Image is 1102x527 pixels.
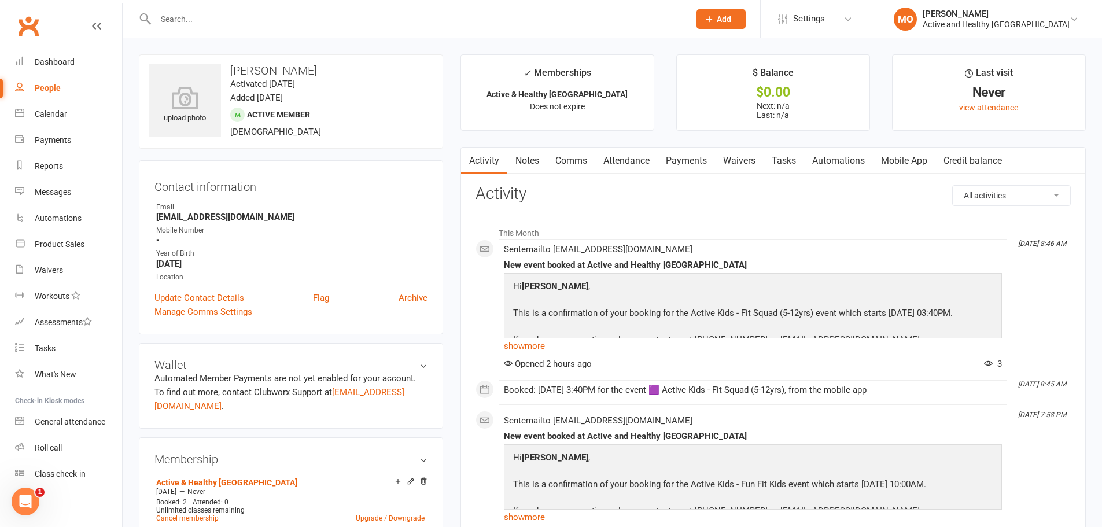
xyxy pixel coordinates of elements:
strong: - [156,235,427,245]
div: Active and Healthy [GEOGRAPHIC_DATA] [923,19,1070,30]
a: Archive [399,291,427,305]
div: Messages [35,187,71,197]
a: People [15,75,122,101]
a: show more [504,338,1002,354]
a: Payments [658,148,715,174]
div: Reports [35,161,63,171]
i: [DATE] 7:58 PM [1018,411,1066,419]
div: $ Balance [753,65,794,86]
div: Year of Birth [156,248,427,259]
a: Waivers [715,148,764,174]
a: Credit balance [935,148,1010,174]
div: Dashboard [35,57,75,67]
div: General attendance [35,417,105,426]
i: [DATE] 8:46 AM [1018,239,1066,248]
a: Tasks [15,336,122,362]
a: Update Contact Details [154,291,244,305]
h3: Membership [154,453,427,466]
a: Assessments [15,309,122,336]
div: Location [156,272,427,283]
div: Roll call [35,443,62,452]
h3: [PERSON_NAME] [149,64,433,77]
div: What's New [35,370,76,379]
div: Product Sales [35,239,84,249]
div: Memberships [524,65,591,87]
div: Automations [35,213,82,223]
a: Class kiosk mode [15,461,122,487]
strong: [PERSON_NAME] [522,452,588,463]
a: show more [504,509,1002,525]
div: Workouts [35,292,69,301]
span: Booked: 2 [156,498,187,506]
div: $0.00 [687,86,859,98]
i: ✓ [524,68,531,79]
a: Clubworx [14,12,43,40]
input: Search... [152,11,681,27]
span: Never [187,488,205,496]
a: Workouts [15,283,122,309]
div: Tasks [35,344,56,353]
div: Booked: [DATE] 3:40PM for the event 🟪 Active Kids - Fit Squad (5-12yrs), from the mobile app [504,385,1002,395]
div: Waivers [35,266,63,275]
span: 3 [984,359,1002,369]
strong: [EMAIL_ADDRESS][DOMAIN_NAME] [156,212,427,222]
div: People [35,83,61,93]
time: Added [DATE] [230,93,283,103]
a: Product Sales [15,231,122,257]
span: Unlimited classes remaining [156,506,245,514]
div: New event booked at Active and Healthy [GEOGRAPHIC_DATA] [504,260,1002,270]
div: Email [156,202,427,213]
div: New event booked at Active and Healthy [GEOGRAPHIC_DATA] [504,432,1002,441]
div: Last visit [965,65,1013,86]
p: If you have any questions please contact us at [PHONE_NUMBER] or [EMAIL_ADDRESS][DOMAIN_NAME]. [510,333,956,349]
span: Does not expire [530,102,585,111]
span: Opened 2 hours ago [504,359,592,369]
a: What's New [15,362,122,388]
i: [DATE] 8:45 AM [1018,380,1066,388]
span: Active member [247,110,310,119]
p: Next: n/a Last: n/a [687,101,859,120]
a: Messages [15,179,122,205]
a: Cancel membership [156,514,219,522]
a: Notes [507,148,547,174]
span: Add [717,14,731,24]
p: If you have any questions please contact us at [PHONE_NUMBER] or [EMAIL_ADDRESS][DOMAIN_NAME]. [510,504,929,521]
div: upload photo [149,86,221,124]
a: Waivers [15,257,122,283]
span: Settings [793,6,825,32]
a: General attendance kiosk mode [15,409,122,435]
time: Activated [DATE] [230,79,295,89]
a: Attendance [595,148,658,174]
a: Comms [547,148,595,174]
p: Hi , [510,279,956,296]
a: Upgrade / Downgrade [356,514,425,522]
div: Never [903,86,1075,98]
span: [DATE] [156,488,176,496]
button: Add [696,9,746,29]
a: Automations [804,148,873,174]
a: Mobile App [873,148,935,174]
span: Attended: 0 [193,498,228,506]
no-payment-system: Automated Member Payments are not yet enabled for your account. To find out more, contact Clubwor... [154,373,416,411]
strong: [DATE] [156,259,427,269]
div: [PERSON_NAME] [923,9,1070,19]
a: Manage Comms Settings [154,305,252,319]
a: Flag [313,291,329,305]
span: [DEMOGRAPHIC_DATA] [230,127,321,137]
a: Calendar [15,101,122,127]
iframe: Intercom live chat [12,488,39,515]
a: Automations [15,205,122,231]
a: Roll call [15,435,122,461]
p: Hi , [510,451,929,467]
strong: [PERSON_NAME] [522,281,588,292]
li: This Month [476,221,1071,239]
p: This is a confirmation of your booking for the Active Kids - Fun Fit Kids event which starts [DAT... [510,477,929,494]
a: Tasks [764,148,804,174]
div: Calendar [35,109,67,119]
h3: Wallet [154,359,427,371]
a: view attendance [959,103,1018,112]
a: Reports [15,153,122,179]
h3: Activity [476,185,1071,203]
span: Sent email to [EMAIL_ADDRESS][DOMAIN_NAME] [504,415,692,426]
p: This is a confirmation of your booking for the Active Kids - Fit Squad (5-12yrs) event which star... [510,306,956,323]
